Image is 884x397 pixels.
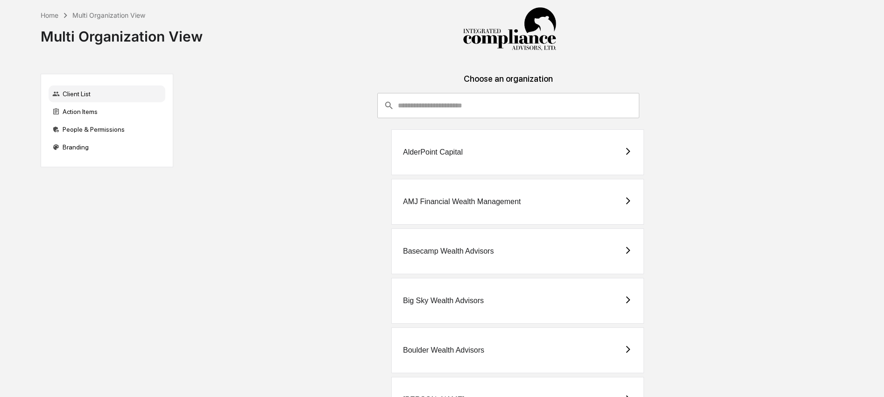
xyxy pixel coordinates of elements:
div: Basecamp Wealth Advisors [403,247,494,255]
div: Multi Organization View [72,11,145,19]
div: Multi Organization View [41,21,203,45]
div: consultant-dashboard__filter-organizations-search-bar [377,93,639,118]
div: Home [41,11,58,19]
div: Boulder Wealth Advisors [403,346,484,354]
div: Action Items [49,103,165,120]
div: Client List [49,85,165,102]
div: AMJ Financial Wealth Management [403,198,521,206]
div: Choose an organization [181,74,836,93]
div: People & Permissions [49,121,165,138]
img: Integrated Compliance Advisors [463,7,556,51]
div: Branding [49,139,165,156]
div: Big Sky Wealth Advisors [403,297,484,305]
div: AlderPoint Capital [403,148,463,156]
